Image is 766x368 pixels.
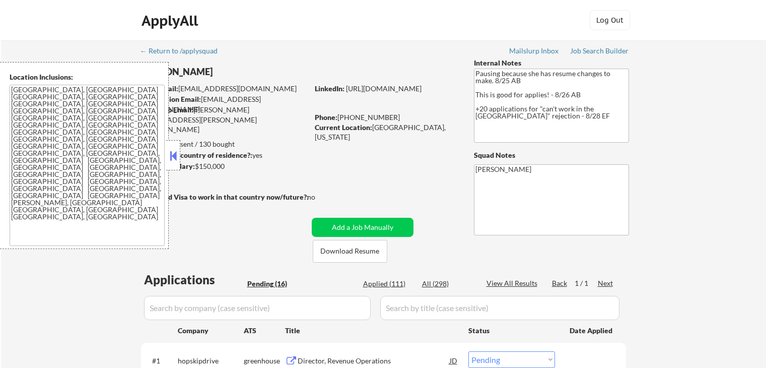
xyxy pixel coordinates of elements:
div: greenhouse [244,356,285,366]
div: ATS [244,326,285,336]
div: no [307,192,336,202]
div: [EMAIL_ADDRESS][DOMAIN_NAME] [142,84,308,94]
a: Mailslurp Inbox [509,47,560,57]
div: Squad Notes [474,150,629,160]
div: All (298) [422,279,472,289]
strong: Current Location: [315,123,372,132]
div: Job Search Builder [570,47,629,54]
div: [PHONE_NUMBER] [315,112,457,122]
div: [EMAIL_ADDRESS][DOMAIN_NAME] [142,94,308,114]
div: Title [285,326,459,336]
a: ← Return to /applysquad [140,47,227,57]
div: Back [552,278,568,288]
input: Search by company (case sensitive) [144,296,371,320]
div: [PERSON_NAME][EMAIL_ADDRESS][PERSON_NAME][DOMAIN_NAME] [141,105,308,135]
div: Applied (111) [363,279,413,289]
div: Internal Notes [474,58,629,68]
div: View All Results [486,278,540,288]
div: Location Inclusions: [10,72,165,82]
div: Director, Revenue Operations [298,356,450,366]
a: Job Search Builder [570,47,629,57]
div: Status [468,321,555,339]
a: [URL][DOMAIN_NAME] [346,84,422,93]
strong: LinkedIn: [315,84,344,93]
div: Next [598,278,614,288]
div: $150,000 [141,161,308,171]
button: Log Out [590,10,630,30]
div: ApplyAll [142,12,201,29]
div: Mailslurp Inbox [509,47,560,54]
div: ← Return to /applysquad [140,47,227,54]
strong: Phone: [315,113,337,121]
div: 1 / 1 [575,278,598,288]
div: Applications [144,274,244,286]
button: Add a Job Manually [312,218,413,237]
strong: Can work in country of residence?: [141,151,252,159]
div: yes [141,150,305,160]
div: [GEOGRAPHIC_DATA], [US_STATE] [315,122,457,142]
input: Search by title (case sensitive) [380,296,619,320]
button: Download Resume [313,240,387,263]
strong: Will need Visa to work in that country now/future?: [141,193,309,201]
div: Company [178,326,244,336]
div: Pending (16) [247,279,298,289]
div: 111 sent / 130 bought [141,139,308,149]
div: #1 [152,356,170,366]
div: Date Applied [570,326,614,336]
div: hopskipdrive [178,356,244,366]
div: [PERSON_NAME] [141,66,348,78]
